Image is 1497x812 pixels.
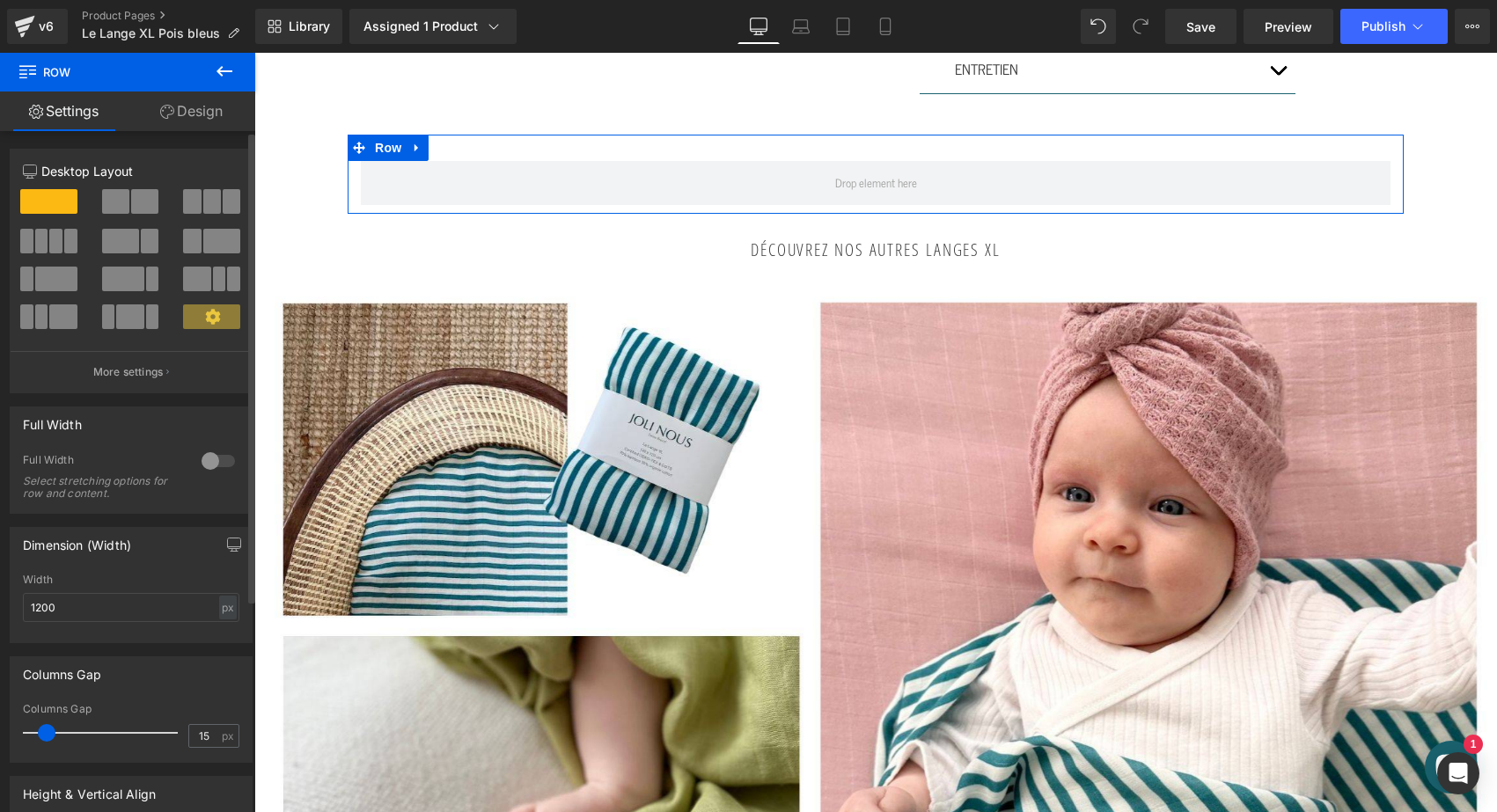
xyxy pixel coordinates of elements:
[151,82,174,108] a: Expand / Collapse
[1123,9,1158,44] button: Redo
[822,9,864,44] a: Tablet
[1361,19,1405,33] span: Publish
[289,18,330,34] span: Library
[1265,18,1312,36] span: Preview
[23,703,239,715] div: Columns Gap
[23,407,82,432] div: Full Width
[1081,9,1116,44] button: Undo
[222,730,237,742] span: px
[701,5,1007,28] p: ENTRETIEN
[1455,9,1490,44] button: More
[82,9,255,23] a: Product Pages
[1244,9,1333,44] a: Preview
[1186,18,1215,36] span: Save
[1437,752,1479,794] div: Open Intercom Messenger
[23,528,131,552] div: Dimension (Width)
[35,15,57,38] div: v6
[1340,9,1448,44] button: Publish
[23,593,239,622] input: auto
[23,777,156,801] div: Height & Vertical Align
[82,26,220,40] span: Le Lange XL Pois bleus
[737,9,780,44] a: Desktop
[23,162,239,180] p: Desktop Layout
[23,475,181,500] div: Select stretching options for row and content.
[7,9,68,44] a: v6
[363,18,503,35] div: Assigned 1 Product
[11,351,252,392] button: More settings
[116,82,151,108] span: Row
[255,9,342,44] a: New Library
[23,453,184,472] div: Full Width
[780,9,822,44] a: Laptop
[864,9,906,44] a: Mobile
[18,53,194,91] span: Row
[93,364,164,380] p: More settings
[23,657,101,682] div: Columns Gap
[1165,688,1229,745] inbox-online-store-chat: Chat de la boutique en ligne Shopify
[23,574,239,586] div: Width
[128,91,255,131] a: Design
[219,596,237,619] div: px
